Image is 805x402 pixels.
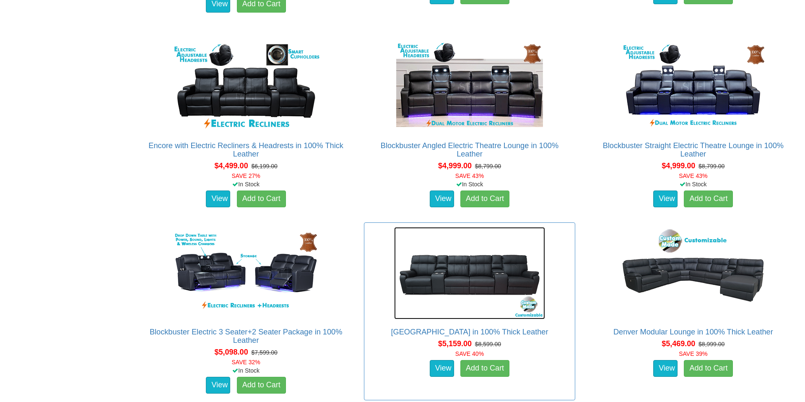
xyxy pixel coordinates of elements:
img: Blockbuster Angled Electric Theatre Lounge in 100% Leather [394,41,545,133]
del: $8,599.00 [475,341,501,347]
span: $4,999.00 [662,162,695,170]
a: View [206,377,230,394]
a: Add to Cart [237,377,286,394]
img: Blockbuster Electric 3 Seater+2 Seater Package in 100% Leather [171,227,322,319]
img: Blockbuster Straight Electric Theatre Lounge in 100% Leather [618,41,769,133]
a: Blockbuster Straight Electric Theatre Lounge in 100% Leather [603,141,784,158]
img: Denver Modular Lounge in 100% Thick Leather [618,227,769,319]
a: Denver Modular Lounge in 100% Thick Leather [613,328,773,336]
a: View [430,360,454,377]
del: $6,199.00 [251,163,277,170]
a: View [653,360,678,377]
font: SAVE 39% [679,350,707,357]
a: Encore with Electric Recliners & Headrests in 100% Thick Leather [148,141,343,158]
a: View [206,191,230,207]
div: In Stock [139,180,353,188]
a: Add to Cart [460,360,509,377]
del: $8,999.00 [699,341,724,347]
a: [GEOGRAPHIC_DATA] in 100% Thick Leather [391,328,548,336]
span: $5,159.00 [438,339,472,348]
span: $5,469.00 [662,339,695,348]
img: Encore with Electric Recliners & Headrests in 100% Thick Leather [171,41,322,133]
a: Add to Cart [684,360,733,377]
a: View [430,191,454,207]
font: SAVE 27% [232,172,260,179]
a: Blockbuster Electric 3 Seater+2 Seater Package in 100% Leather [150,328,343,345]
span: $4,499.00 [215,162,248,170]
img: Denver Theatre Lounge in 100% Thick Leather [394,227,545,319]
a: Blockbuster Angled Electric Theatre Lounge in 100% Leather [381,141,558,158]
del: $8,799.00 [699,163,724,170]
font: SAVE 43% [679,172,707,179]
del: $7,599.00 [251,349,277,356]
a: Add to Cart [237,191,286,207]
div: In Stock [362,180,576,188]
a: View [653,191,678,207]
font: SAVE 43% [455,172,484,179]
font: SAVE 40% [455,350,484,357]
a: Add to Cart [684,191,733,207]
del: $8,799.00 [475,163,501,170]
a: Add to Cart [460,191,509,207]
div: In Stock [586,180,800,188]
div: In Stock [139,366,353,375]
span: $5,098.00 [215,348,248,356]
font: SAVE 32% [232,359,260,365]
span: $4,999.00 [438,162,472,170]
